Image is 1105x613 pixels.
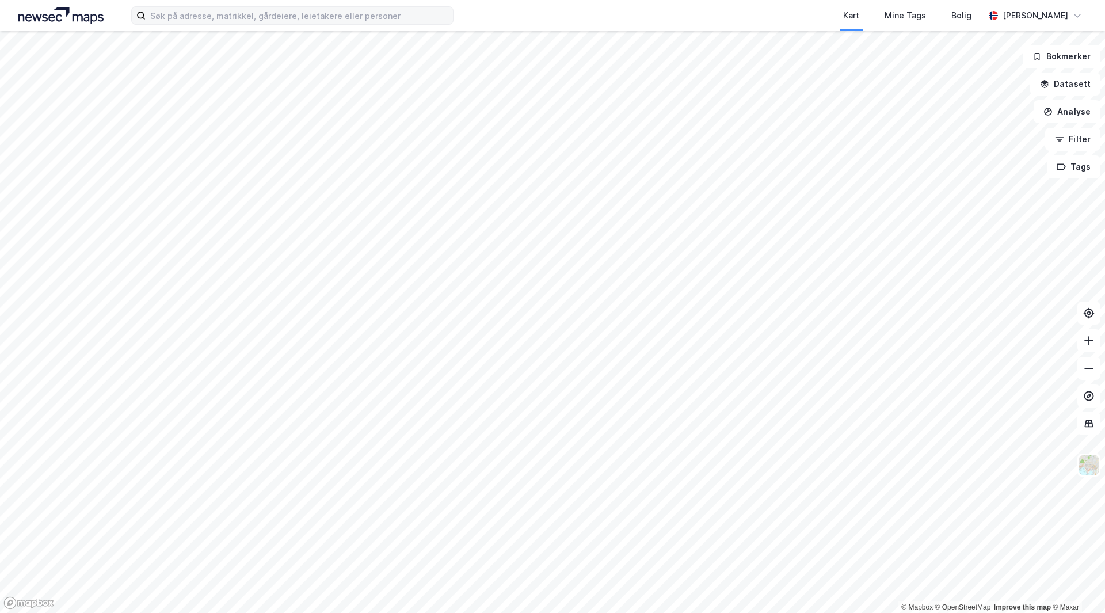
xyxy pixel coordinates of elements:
button: Bokmerker [1023,45,1100,68]
a: Mapbox [901,603,933,611]
input: Søk på adresse, matrikkel, gårdeiere, leietakere eller personer [146,7,453,24]
div: Kontrollprogram for chat [1047,558,1105,613]
div: Mine Tags [885,9,926,22]
img: Z [1078,454,1100,476]
a: Improve this map [994,603,1051,611]
button: Tags [1047,155,1100,178]
button: Analyse [1034,100,1100,123]
button: Filter [1045,128,1100,151]
img: logo.a4113a55bc3d86da70a041830d287a7e.svg [18,7,104,24]
button: Datasett [1030,73,1100,96]
a: Mapbox homepage [3,596,54,610]
a: OpenStreetMap [935,603,991,611]
iframe: Chat Widget [1047,558,1105,613]
div: Bolig [951,9,971,22]
div: [PERSON_NAME] [1003,9,1068,22]
div: Kart [843,9,859,22]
